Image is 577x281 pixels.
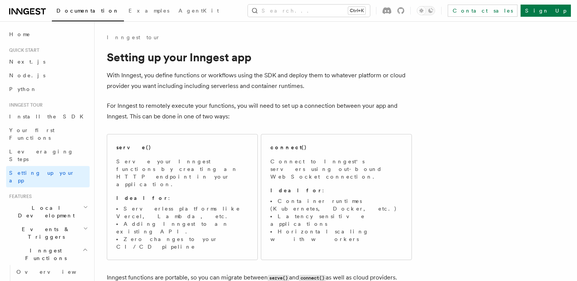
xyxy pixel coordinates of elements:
li: Horizontal scaling with workers [270,228,402,243]
li: Serverless platforms like Vercel, Lambda, etc. [116,205,248,220]
a: connect()Connect to Inngest's servers using out-bound WebSocket connection.Ideal for:Container ru... [261,134,412,260]
p: : [270,187,402,194]
a: Setting up your app [6,166,90,187]
a: Contact sales [448,5,518,17]
a: AgentKit [174,2,223,21]
span: Features [6,193,32,200]
li: Zero changes to your CI/CD pipeline [116,235,248,251]
span: Overview [16,269,95,275]
span: Documentation [56,8,119,14]
span: Inngest Functions [6,247,82,262]
li: Latency sensitive applications [270,212,402,228]
strong: Ideal for [270,187,322,193]
a: Leveraging Steps [6,145,90,166]
span: Next.js [9,59,45,65]
a: Node.js [6,69,90,82]
span: Node.js [9,72,45,78]
a: Next.js [6,55,90,69]
a: Overview [13,265,90,279]
button: Search...Ctrl+K [248,5,370,17]
li: Container runtimes (Kubernetes, Docker, etc.) [270,197,402,212]
button: Toggle dark mode [417,6,435,15]
p: For Inngest to remotely execute your functions, you will need to set up a connection between your... [107,101,412,122]
p: Connect to Inngest's servers using out-bound WebSocket connection. [270,158,402,180]
span: AgentKit [178,8,219,14]
a: Install the SDK [6,110,90,123]
p: Serve your Inngest functions by creating an HTTP endpoint in your application. [116,158,248,188]
span: Local Development [6,204,83,219]
span: Python [9,86,37,92]
a: Sign Up [521,5,571,17]
p: With Inngest, you define functions or workflows using the SDK and deploy them to whatever platfor... [107,70,412,91]
span: Install the SDK [9,113,88,120]
strong: Ideal for [116,195,168,201]
p: : [116,194,248,202]
a: Documentation [52,2,124,21]
button: Events & Triggers [6,222,90,244]
span: Quick start [6,47,39,53]
span: Inngest tour [6,102,43,108]
a: Inngest tour [107,34,160,41]
span: Your first Functions [9,127,55,141]
li: Adding Inngest to an existing API. [116,220,248,235]
button: Local Development [6,201,90,222]
span: Examples [129,8,169,14]
h2: serve() [116,144,151,151]
button: Inngest Functions [6,244,90,265]
a: Your first Functions [6,123,90,145]
a: serve()Serve your Inngest functions by creating an HTTP endpoint in your application.Ideal for:Se... [107,134,258,260]
span: Leveraging Steps [9,148,74,162]
a: Examples [124,2,174,21]
h2: connect() [270,144,307,151]
kbd: Ctrl+K [348,7,365,14]
span: Home [9,30,31,38]
a: Python [6,82,90,96]
span: Setting up your app [9,170,75,184]
a: Home [6,27,90,41]
h1: Setting up your Inngest app [107,50,412,64]
span: Events & Triggers [6,225,83,241]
